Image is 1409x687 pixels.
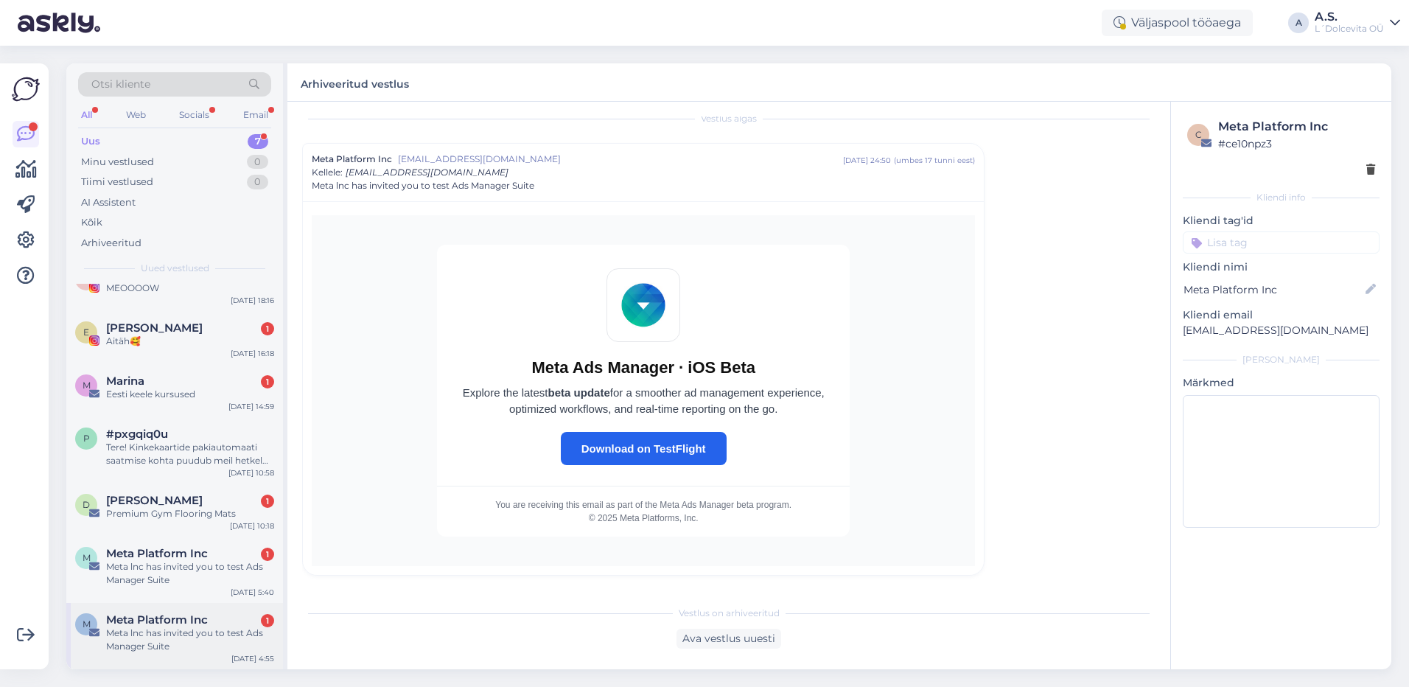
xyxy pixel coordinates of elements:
[679,607,780,620] span: Vestlus on arhiveeritud
[83,552,91,563] span: M
[1218,136,1375,152] div: # ce10npz3
[843,155,891,166] div: [DATE] 24:50
[81,195,136,210] div: AI Assistent
[231,295,274,306] div: [DATE] 18:16
[1195,129,1202,140] span: c
[141,262,209,275] span: Uued vestlused
[106,428,168,441] span: #pxgqiq0u
[106,388,274,401] div: Eesti keele kursused
[302,112,1155,125] div: Vestlus algas
[106,321,203,335] span: Eliise Altoja
[106,494,203,507] span: Danna Yang
[606,268,680,342] img: Meta Ads Manager
[83,618,91,630] span: M
[1183,191,1380,204] div: Kliendi info
[231,587,274,598] div: [DATE] 5:40
[247,155,268,170] div: 0
[83,499,90,510] span: D
[228,401,274,412] div: [DATE] 14:59
[676,629,781,649] div: Ava vestlus uuesti
[106,547,208,560] span: Meta Platform Inc
[261,375,274,388] div: 1
[91,77,150,92] span: Otsi kliente
[561,432,727,465] a: Download on TestFlight
[81,215,102,230] div: Kõik
[106,441,274,467] div: Tere! Kinkekaartide pakiautomaati saatmise kohta puudub meil hetkel info. Edastan teie päringu ko...
[1315,11,1400,35] a: A.S.L´Dolcevita OÜ
[81,155,154,170] div: Minu vestlused
[437,357,850,385] td: Meta Ads Manager · iOS Beta
[1183,213,1380,229] p: Kliendi tag'id
[1288,13,1309,33] div: A
[106,282,274,295] div: MEOOOOW
[106,507,274,520] div: Premium Gym Flooring Mats
[81,236,141,251] div: Arhiveeritud
[12,75,40,103] img: Askly Logo
[346,167,508,178] span: [EMAIL_ADDRESS][DOMAIN_NAME]
[106,613,208,627] span: Meta Platform Inc
[398,153,843,166] span: [EMAIL_ADDRESS][DOMAIN_NAME]
[176,105,212,125] div: Socials
[261,548,274,561] div: 1
[228,467,274,478] div: [DATE] 10:58
[1315,11,1384,23] div: A.S.
[261,495,274,508] div: 1
[106,335,274,348] div: Aitäh🥰
[83,380,91,391] span: M
[1183,231,1380,254] input: Lisa tag
[548,386,610,399] strong: beta update
[123,105,149,125] div: Web
[1183,353,1380,366] div: [PERSON_NAME]
[81,134,100,149] div: Uus
[312,167,343,178] span: Kellele :
[301,72,409,92] label: Arhiveeritud vestlus
[1184,282,1363,298] input: Lisa nimi
[312,153,392,166] span: Meta Platform Inc
[1183,259,1380,275] p: Kliendi nimi
[230,520,274,531] div: [DATE] 10:18
[106,627,274,653] div: Meta lnc has invited you to test Ads Manager Suite
[231,348,274,359] div: [DATE] 16:18
[78,105,95,125] div: All
[894,155,975,166] div: ( umbes 17 tunni eest )
[106,374,144,388] span: Marina
[261,322,274,335] div: 1
[437,385,850,432] td: Explore the latest for a smoother ad management experience, optimized workflows, and real-time re...
[83,433,90,444] span: p
[106,560,274,587] div: Meta lnc has invited you to test Ads Manager Suite
[240,105,271,125] div: Email
[261,614,274,627] div: 1
[1315,23,1384,35] div: L´Dolcevita OÜ
[83,327,89,338] span: E
[1218,118,1375,136] div: Meta Platform Inc
[1183,323,1380,338] p: [EMAIL_ADDRESS][DOMAIN_NAME]
[437,487,850,537] td: You are receiving this email as part of the Meta Ads Manager beta program. © 2025 Meta Platforms,...
[81,175,153,189] div: Tiimi vestlused
[231,653,274,664] div: [DATE] 4:55
[1102,10,1253,36] div: Väljaspool tööaega
[1183,375,1380,391] p: Märkmed
[312,179,534,192] span: Meta lnc has invited you to test Ads Manager Suite
[247,175,268,189] div: 0
[248,134,268,149] div: 7
[1183,307,1380,323] p: Kliendi email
